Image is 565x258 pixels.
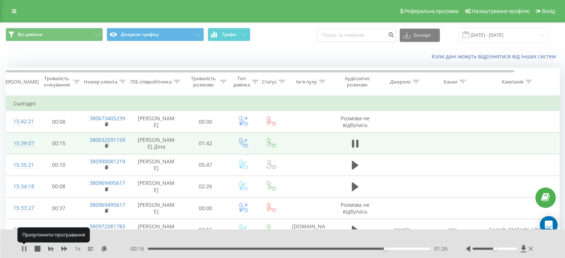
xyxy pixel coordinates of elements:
span: Налаштування профілю [471,8,529,14]
span: 01:26 [434,245,448,252]
div: Accessibility label [493,247,496,250]
td: [DOMAIN_NAME] [285,219,333,241]
div: Тривалість очікування [42,75,71,88]
td: 00:15 [36,133,82,154]
td: [PERSON_NAME] [130,197,182,219]
td: [PERSON_NAME] [130,111,182,133]
div: ПІБ співробітника [130,79,172,85]
td: 00:37 [36,197,82,219]
td: [PERSON_NAME] Діна [130,133,182,154]
span: Всі дзвінки [18,32,42,37]
td: 00:08 [36,111,82,133]
div: Accessibility label [384,247,387,250]
button: Експорт [400,29,440,42]
div: 15:35:21 [13,158,28,172]
span: Розмова не відбулась [341,115,370,128]
td: Search_Stellazhi_Ukr [478,219,552,241]
div: 15:32:48 [13,222,28,237]
td: 00:08 [36,176,82,197]
div: Ім'я пулу [296,79,317,85]
a: 380632591159 [90,136,125,143]
button: Графік [208,28,250,41]
div: [PERSON_NAME] [1,79,39,85]
a: Коли дані можуть відрізнятися вiд інших систем [432,53,559,60]
span: Вихід [542,8,555,14]
div: Джерело [390,79,411,85]
input: Пошук за номером [317,29,396,42]
div: 15:39:07 [13,136,28,151]
div: Статус [262,79,277,85]
td: 00:00 [182,111,229,133]
span: Розмова не відбулась [341,201,370,215]
td: 00:00 [182,197,229,219]
div: Кампанія [502,79,523,85]
span: Реферальна програма [404,8,459,14]
td: 05:47 [182,154,229,176]
td: cpc [428,219,478,241]
button: Всі дзвінки [6,28,103,41]
td: 02:15 [182,219,229,241]
div: Тип дзвінка [233,75,250,88]
a: 380673405239 [90,115,125,122]
div: 15:42:21 [13,114,28,129]
a: 380969495617 [90,179,125,186]
div: 15:34:18 [13,179,28,194]
a: 380972081783 [90,223,125,230]
button: Джерела трафіку [107,28,204,41]
td: google [377,219,428,241]
span: - 00:16 [129,245,148,252]
td: [PERSON_NAME] [130,176,182,197]
div: 15:33:27 [13,201,28,215]
a: 380969495617 [90,201,125,208]
span: Графік [222,32,237,37]
div: Призупинити програвання [17,228,90,242]
div: Тривалість розмови [189,75,218,88]
a: 380990081219 [90,158,125,165]
td: [PERSON_NAME] [130,154,182,176]
td: 02:26 [182,176,229,197]
td: 00:41 [36,219,82,241]
td: 01:42 [182,133,229,154]
div: Канал [444,79,457,85]
span: 1 x [75,245,80,252]
td: 00:10 [36,154,82,176]
div: Аудіозапис розмови [339,75,375,88]
div: Номер клієнта [84,79,117,85]
div: Open Intercom Messenger [540,216,558,234]
td: [PERSON_NAME] Діна [130,219,182,241]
